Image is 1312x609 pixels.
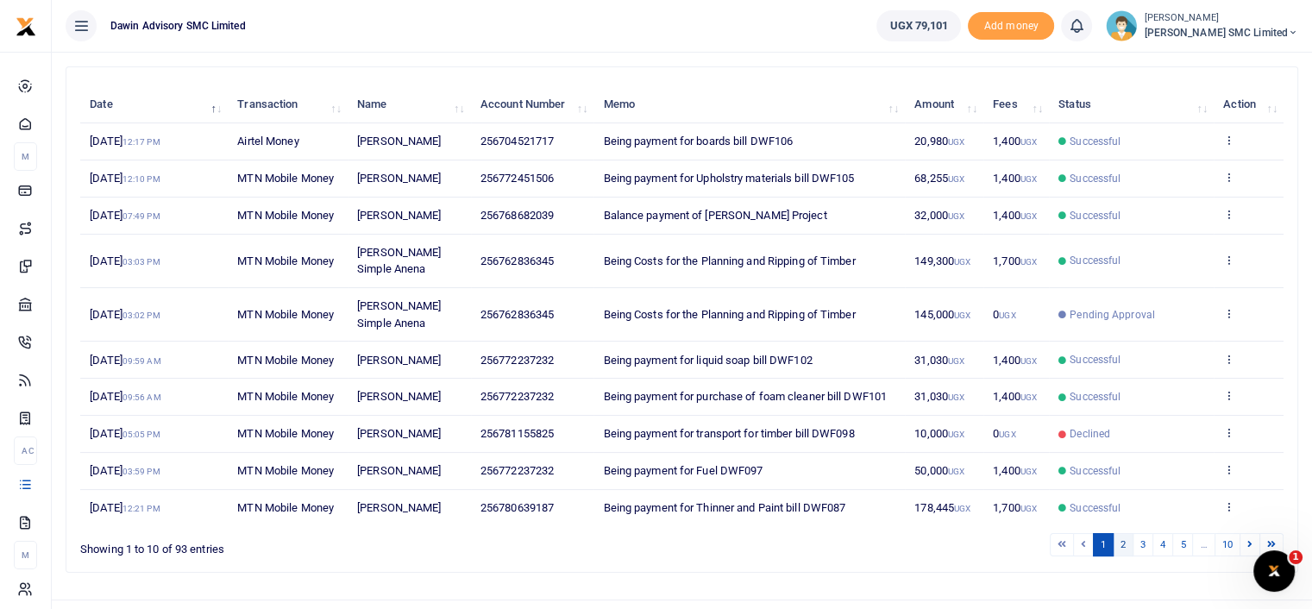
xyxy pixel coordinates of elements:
[603,209,826,222] span: Balance payment of [PERSON_NAME] Project
[1289,550,1303,564] span: 1
[993,135,1037,148] span: 1,400
[999,430,1015,439] small: UGX
[993,209,1037,222] span: 1,400
[993,427,1015,440] span: 0
[1020,504,1037,513] small: UGX
[237,464,334,477] span: MTN Mobile Money
[237,390,334,403] span: MTN Mobile Money
[80,531,574,558] div: Showing 1 to 10 of 93 entries
[237,135,298,148] span: Airtel Money
[914,464,964,477] span: 50,000
[914,135,964,148] span: 20,980
[993,254,1037,267] span: 1,700
[1020,467,1037,476] small: UGX
[480,501,554,514] span: 256780639187
[993,390,1037,403] span: 1,400
[1093,533,1114,556] a: 1
[603,172,854,185] span: Being payment for Upholstry materials bill DWF105
[80,86,228,123] th: Date: activate to sort column descending
[948,174,964,184] small: UGX
[122,430,160,439] small: 05:05 PM
[122,211,160,221] small: 07:49 PM
[14,541,37,569] li: M
[993,354,1037,367] span: 1,400
[914,390,964,403] span: 31,030
[889,17,948,35] span: UGX 79,101
[357,209,441,222] span: [PERSON_NAME]
[593,86,905,123] th: Memo: activate to sort column ascending
[1253,550,1295,592] iframe: Intercom live chat
[16,19,36,32] a: logo-small logo-large logo-large
[357,464,441,477] span: [PERSON_NAME]
[122,467,160,476] small: 03:59 PM
[480,254,554,267] span: 256762836345
[90,501,160,514] span: [DATE]
[948,392,964,402] small: UGX
[1172,533,1193,556] a: 5
[1070,208,1121,223] span: Successful
[1020,137,1037,147] small: UGX
[983,86,1049,123] th: Fees: activate to sort column ascending
[480,308,554,321] span: 256762836345
[1106,10,1298,41] a: profile-user [PERSON_NAME] [PERSON_NAME] SMC Limited
[1133,533,1153,556] a: 3
[1070,500,1121,516] span: Successful
[603,464,763,477] span: Being payment for Fuel DWF097
[999,311,1015,320] small: UGX
[480,135,554,148] span: 256704521717
[1106,10,1137,41] img: profile-user
[90,464,160,477] span: [DATE]
[480,464,554,477] span: 256772237232
[603,427,854,440] span: Being payment for transport for timber bill DWF098
[914,209,964,222] span: 32,000
[954,257,970,267] small: UGX
[90,354,160,367] span: [DATE]
[122,356,161,366] small: 09:59 AM
[357,172,441,185] span: [PERSON_NAME]
[1049,86,1214,123] th: Status: activate to sort column ascending
[914,501,970,514] span: 178,445
[1215,533,1240,556] a: 10
[357,135,441,148] span: [PERSON_NAME]
[1020,211,1037,221] small: UGX
[1070,307,1155,323] span: Pending Approval
[90,254,160,267] span: [DATE]
[968,18,1054,31] a: Add money
[237,354,334,367] span: MTN Mobile Money
[237,427,334,440] span: MTN Mobile Money
[104,18,253,34] span: Dawin Advisory SMC Limited
[1070,171,1121,186] span: Successful
[1070,134,1121,149] span: Successful
[357,299,441,330] span: [PERSON_NAME] Simple Anena
[948,137,964,147] small: UGX
[968,12,1054,41] span: Add money
[603,390,886,403] span: Being payment for purchase of foam cleaner bill DWF101
[914,354,964,367] span: 31,030
[14,142,37,171] li: M
[16,16,36,37] img: logo-small
[1144,11,1298,26] small: [PERSON_NAME]
[122,392,161,402] small: 09:56 AM
[471,86,594,123] th: Account Number: activate to sort column ascending
[480,209,554,222] span: 256768682039
[90,308,160,321] span: [DATE]
[480,390,554,403] span: 256772237232
[993,464,1037,477] span: 1,400
[90,209,160,222] span: [DATE]
[1070,253,1121,268] span: Successful
[603,308,855,321] span: Being Costs for the Planning and Ripping of Timber
[914,172,964,185] span: 68,255
[480,172,554,185] span: 256772451506
[1070,463,1121,479] span: Successful
[914,254,970,267] span: 149,300
[1020,174,1037,184] small: UGX
[1020,257,1037,267] small: UGX
[948,467,964,476] small: UGX
[14,436,37,465] li: Ac
[90,135,160,148] span: [DATE]
[357,246,441,276] span: [PERSON_NAME] Simple Anena
[914,427,964,440] span: 10,000
[948,211,964,221] small: UGX
[876,10,961,41] a: UGX 79,101
[237,209,334,222] span: MTN Mobile Money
